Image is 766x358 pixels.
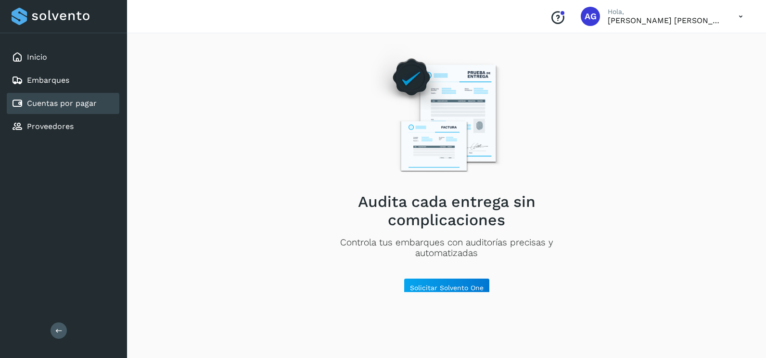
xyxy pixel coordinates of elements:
[7,70,119,91] div: Embarques
[27,76,69,85] a: Embarques
[608,8,723,16] p: Hola,
[7,93,119,114] div: Cuentas por pagar
[27,52,47,62] a: Inicio
[608,16,723,25] p: Abigail Gonzalez Leon
[309,192,584,230] h2: Audita cada entrega sin complicaciones
[410,284,484,291] span: Solicitar Solvento One
[404,278,490,297] button: Solicitar Solvento One
[363,44,530,185] img: Empty state image
[309,237,584,259] p: Controla tus embarques con auditorías precisas y automatizadas
[27,122,74,131] a: Proveedores
[7,47,119,68] div: Inicio
[7,116,119,137] div: Proveedores
[27,99,97,108] a: Cuentas por pagar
